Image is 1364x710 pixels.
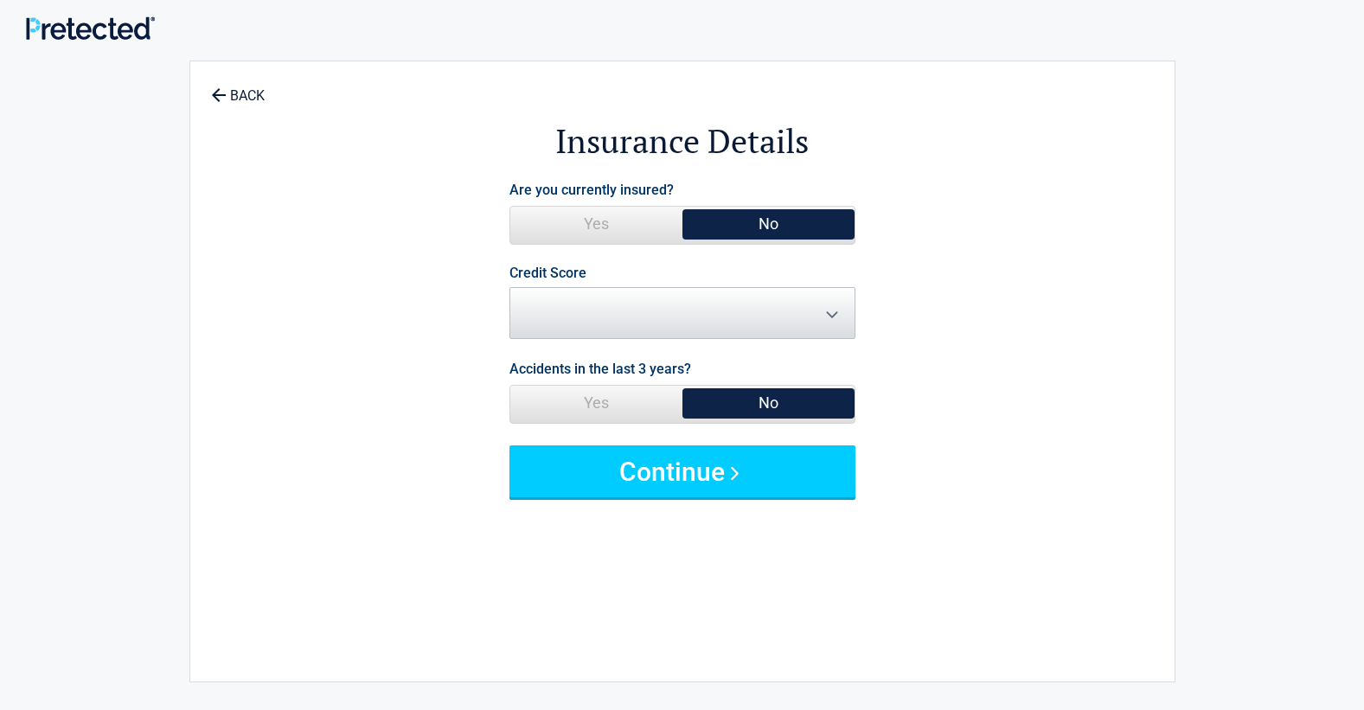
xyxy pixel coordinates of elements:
[509,445,855,497] button: Continue
[285,119,1079,163] h2: Insurance Details
[510,386,682,420] span: Yes
[682,386,855,420] span: No
[509,178,674,201] label: Are you currently insured?
[509,357,691,381] label: Accidents in the last 3 years?
[26,16,155,40] img: Main Logo
[208,73,268,103] a: BACK
[509,266,586,280] label: Credit Score
[510,207,682,241] span: Yes
[682,207,855,241] span: No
